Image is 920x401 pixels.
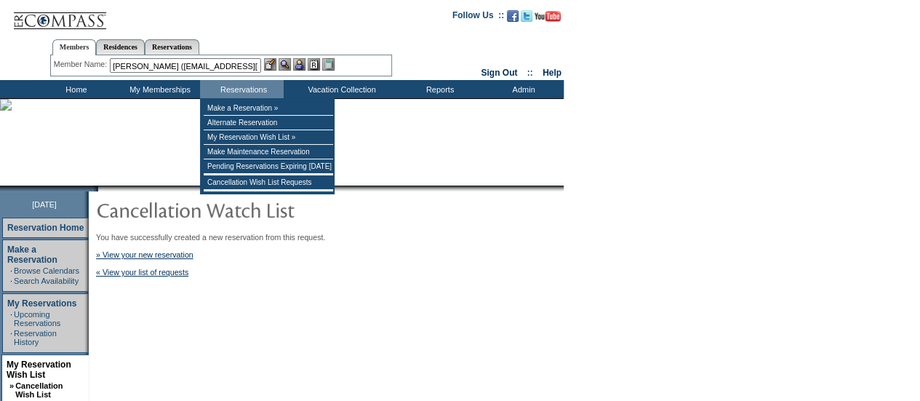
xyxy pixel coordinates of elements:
[116,80,200,98] td: My Memberships
[480,80,564,98] td: Admin
[54,58,110,71] div: Member Name:
[204,145,333,159] td: Make Maintenance Reservation
[507,15,519,23] a: Become our fan on Facebook
[96,39,145,55] a: Residences
[7,245,57,265] a: Make a Reservation
[200,80,284,98] td: Reservations
[481,68,517,78] a: Sign Out
[10,310,12,327] td: ·
[96,233,325,242] span: You have successfully created a new reservation from this request.
[32,200,57,209] span: [DATE]
[527,68,533,78] span: ::
[204,175,333,190] td: Cancellation Wish List Requests
[521,10,532,22] img: Follow us on Twitter
[284,80,396,98] td: Vacation Collection
[93,186,98,191] img: promoShadowLeftCorner.gif
[98,186,100,191] img: blank.gif
[10,266,12,275] td: ·
[204,159,333,174] td: Pending Reservations Expiring [DATE]
[10,277,12,285] td: ·
[9,381,14,390] b: »
[322,58,335,71] img: b_calculator.gif
[7,298,76,309] a: My Reservations
[204,130,333,145] td: My Reservation Wish List »
[96,250,193,259] a: » View your new reservation
[521,15,532,23] a: Follow us on Twitter
[543,68,561,78] a: Help
[204,116,333,130] td: Alternate Reservation
[52,39,97,55] a: Members
[15,381,63,399] a: Cancellation Wish List
[14,266,79,275] a: Browse Calendars
[264,58,276,71] img: b_edit.gif
[14,329,57,346] a: Reservation History
[7,360,71,380] a: My Reservation Wish List
[308,58,320,71] img: Reservations
[96,268,188,277] a: « View your list of requests
[452,9,504,26] td: Follow Us ::
[204,101,333,116] td: Make a Reservation »
[293,58,305,71] img: Impersonate
[535,15,561,23] a: Subscribe to our YouTube Channel
[33,80,116,98] td: Home
[7,223,84,233] a: Reservation Home
[145,39,199,55] a: Reservations
[396,80,480,98] td: Reports
[14,277,79,285] a: Search Availability
[535,11,561,22] img: Subscribe to our YouTube Channel
[507,10,519,22] img: Become our fan on Facebook
[96,195,387,224] img: pgTtlCancellationNotification.gif
[10,329,12,346] td: ·
[279,58,291,71] img: View
[14,310,60,327] a: Upcoming Reservations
